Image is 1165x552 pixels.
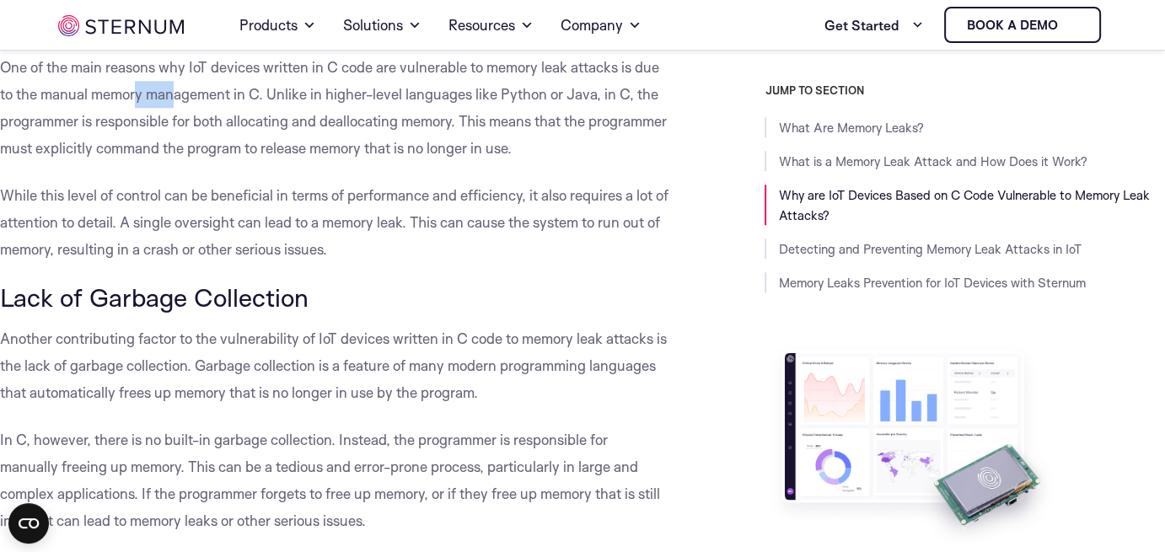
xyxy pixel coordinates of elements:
a: Why are IoT Devices Based on C Code Vulnerable to Memory Leak Attacks? [778,188,1149,224]
h3: JUMP TO SECTION [765,84,1165,98]
a: Memory Leaks Prevention for IoT Devices with Sternum [778,276,1085,292]
a: Book a demo [944,7,1101,43]
a: Solutions [343,2,421,49]
a: Detecting and Preventing Memory Leak Attacks in IoT [778,242,1081,258]
a: Get Started [824,8,924,42]
a: What is a Memory Leak Attack and How Does it Work? [778,154,1087,170]
a: Products [239,2,316,49]
img: sternum iot [58,15,184,36]
a: Resources [448,2,534,49]
img: Take Sternum for a Test Drive with a Free Evaluation Kit [765,340,1060,550]
a: Company [561,2,642,49]
img: sternum iot [1065,19,1078,32]
button: Open CMP widget [8,503,49,544]
a: What Are Memory Leaks? [778,121,923,137]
